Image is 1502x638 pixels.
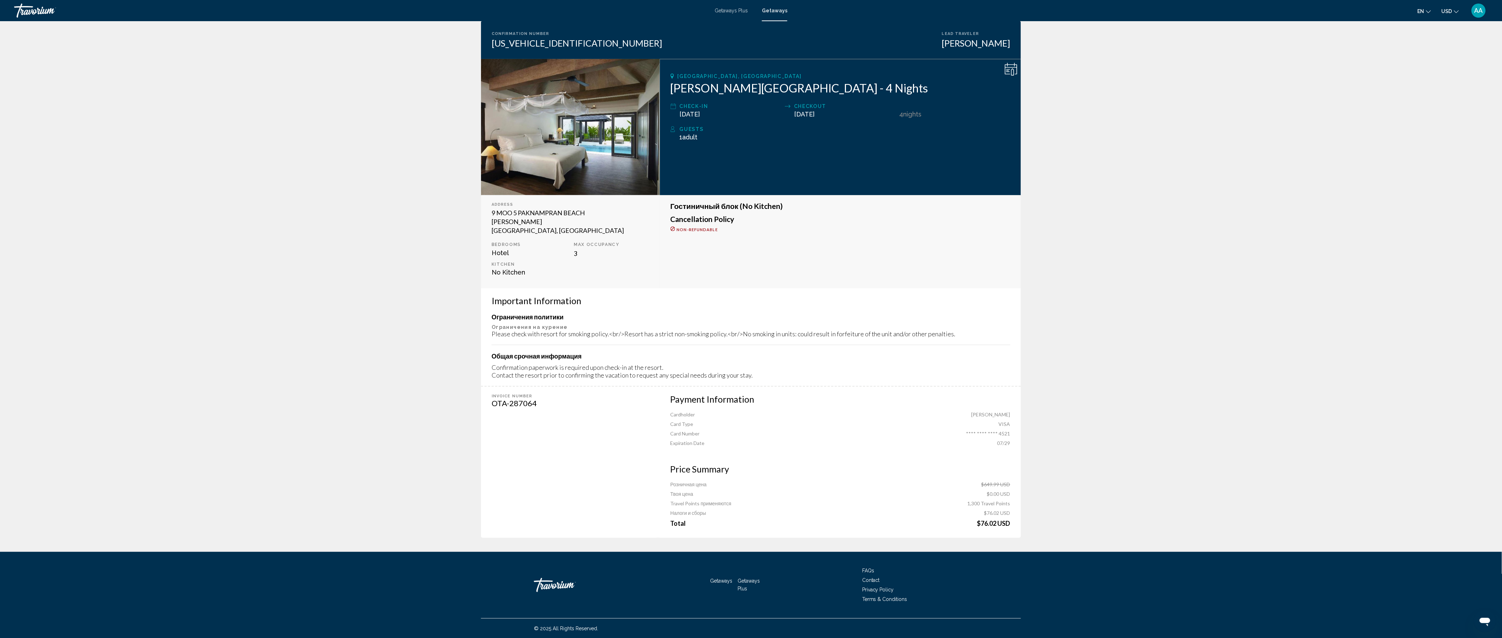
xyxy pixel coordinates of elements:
[492,398,646,408] div: OTA-287064
[862,577,880,583] a: Contact
[671,215,1010,223] h3: Cancellation Policy
[492,269,525,276] span: No Kitchen
[492,202,649,207] div: Address
[680,102,781,110] div: Check-In
[900,110,903,118] span: 4
[671,81,1010,95] h2: [PERSON_NAME][GEOGRAPHIC_DATA] - 4 Nights
[942,38,1010,48] div: [PERSON_NAME]
[997,440,1010,446] span: 07/29
[680,125,1010,133] div: Guests
[14,4,708,18] a: Travorium
[492,330,1010,338] div: Please check with resort for smoking policy.<br/>Resort has a strict non-smoking policy.<br/>No s...
[492,38,662,48] div: [US_VEHICLE_IDENTIFICATION_NUMBER]
[492,249,509,257] span: Hotel
[762,8,787,13] a: Getaways
[492,363,1010,379] div: Confirmation paperwork is required upon check-in at the resort. Contact the resort prior to confi...
[999,421,1010,427] span: VISA
[492,242,567,247] p: Bedrooms
[715,8,748,13] a: Getaways Plus
[492,394,646,398] div: Invoice Number
[1418,8,1424,14] span: en
[710,578,732,584] a: Getaways
[574,242,649,247] p: Max Occupancy
[671,421,693,427] span: Card Type
[678,73,802,79] span: [GEOGRAPHIC_DATA], [GEOGRAPHIC_DATA]
[492,262,567,267] p: Kitchen
[977,519,1010,527] span: $76.02 USD
[671,500,732,506] span: Travel Points применяются
[492,295,1010,306] h3: Important Information
[1474,7,1483,14] span: AA
[984,510,1010,516] span: $76.02 USD
[492,324,1010,330] p: Ограничения на курение
[1442,6,1459,16] button: Change currency
[534,574,605,596] a: Travorium
[534,626,598,631] span: © 2025 All Rights Reserved.
[671,440,705,446] span: Expiration Date
[972,411,1010,417] span: [PERSON_NAME]
[968,500,1010,506] span: 1,300 Travel Points
[671,510,706,516] span: Налоги и сборы
[738,578,760,591] a: Getaways Plus
[794,102,896,110] div: Checkout
[862,568,874,573] a: FAQs
[1470,3,1488,18] button: User Menu
[862,596,907,602] a: Terms & Conditions
[574,249,577,257] span: 3
[677,227,718,232] span: Non-refundable
[680,133,698,141] span: 1
[987,491,1010,497] span: $0.00 USD
[671,411,695,417] span: Cardholder
[1474,610,1496,632] iframe: Button to launch messaging window
[492,313,1010,321] h4: Ограничения политики
[1418,6,1431,16] button: Change language
[671,464,1010,474] h3: Price Summary
[794,110,815,118] span: [DATE]
[492,31,662,36] div: Confirmation Number
[942,31,1010,36] div: Lead Traveler
[862,587,894,592] a: Privacy Policy
[683,133,698,141] span: Adult
[671,431,700,437] span: Card Number
[671,394,1010,404] h3: Payment Information
[680,110,700,118] span: [DATE]
[671,202,1010,210] h3: Гостиничный блок (No Kitchen)
[981,481,1010,487] span: $649.99 USD
[903,110,922,118] span: Nights
[671,491,693,497] span: Твоя цена
[492,209,649,235] div: 9 MOO 5 PAKNAMPRAN BEACH [PERSON_NAME] [GEOGRAPHIC_DATA], [GEOGRAPHIC_DATA]
[1442,8,1452,14] span: USD
[492,352,1010,360] h4: Общая срочная информация
[671,519,686,527] span: Total
[671,481,707,487] span: Розничная цена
